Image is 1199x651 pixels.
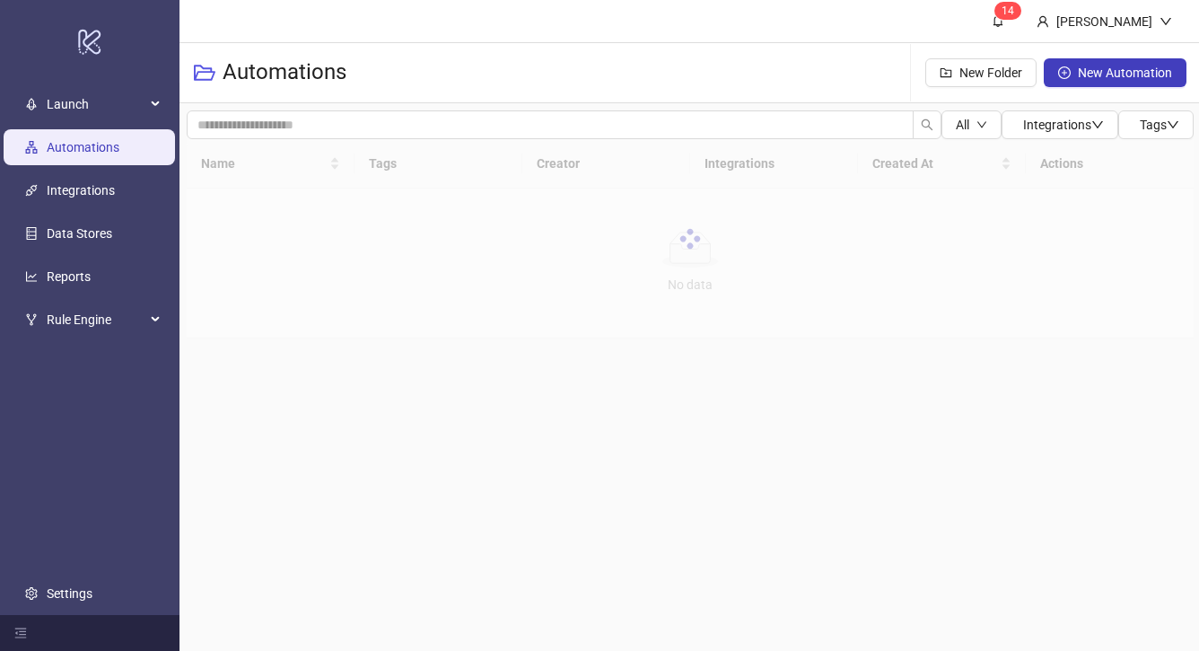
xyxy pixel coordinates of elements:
button: Alldown [941,110,1002,139]
span: menu-fold [14,627,27,639]
span: search [921,119,933,131]
sup: 14 [994,2,1021,20]
div: [PERSON_NAME] [1049,12,1160,31]
a: Reports [47,269,91,284]
a: Automations [47,140,119,154]
h3: Automations [223,58,346,87]
span: Launch [47,86,145,122]
span: folder-open [194,62,215,84]
a: Settings [47,586,92,601]
span: bell [992,14,1004,27]
span: down [1091,119,1104,131]
button: Integrationsdown [1002,110,1118,139]
span: Rule Engine [47,302,145,338]
a: Integrations [47,183,115,198]
button: New Automation [1044,58,1186,87]
span: user [1037,15,1049,28]
button: New Folder [925,58,1037,87]
span: New Folder [959,66,1022,80]
span: 1 [1002,4,1008,17]
span: down [1167,119,1179,131]
button: Tagsdown [1118,110,1194,139]
span: New Automation [1078,66,1172,80]
a: Data Stores [47,226,112,241]
span: Tags [1140,118,1179,132]
span: fork [25,313,38,326]
span: down [976,119,987,130]
span: folder-add [940,66,952,79]
span: 4 [1008,4,1014,17]
span: All [956,118,969,132]
span: down [1160,15,1172,28]
span: plus-circle [1058,66,1071,79]
span: Integrations [1023,118,1104,132]
span: rocket [25,98,38,110]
